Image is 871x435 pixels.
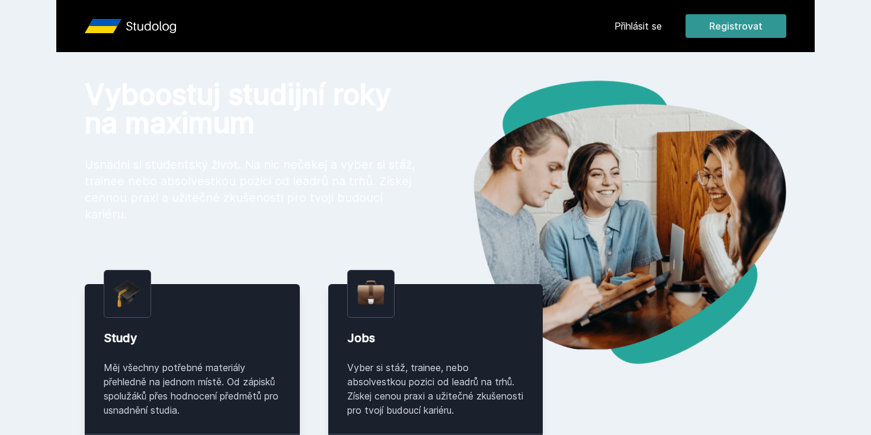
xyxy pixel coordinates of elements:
[614,19,662,33] a: Přihlásit se
[104,360,281,417] div: Měj všechny potřebné materiály přehledně na jednom místě. Od zápisků spolužáků přes hodnocení pře...
[357,278,385,308] img: briefcase.png
[347,360,524,417] div: Vyber si stáž, trainee, nebo absolvestkou pozici od leadrů na trhů. Získej cenou praxi a užitečné...
[435,80,786,364] img: hero.png
[104,330,281,346] div: Study
[85,80,417,137] h1: Vyboostuj studijní roky na maximum
[85,156,417,223] p: Usnadni si studentský život. Na nic nečekej a vyber si stáž, trainee nebo absolvestkou pozici od ...
[347,330,524,346] div: Jobs
[114,280,141,308] img: graduation-cap.png
[686,14,786,38] button: Registrovat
